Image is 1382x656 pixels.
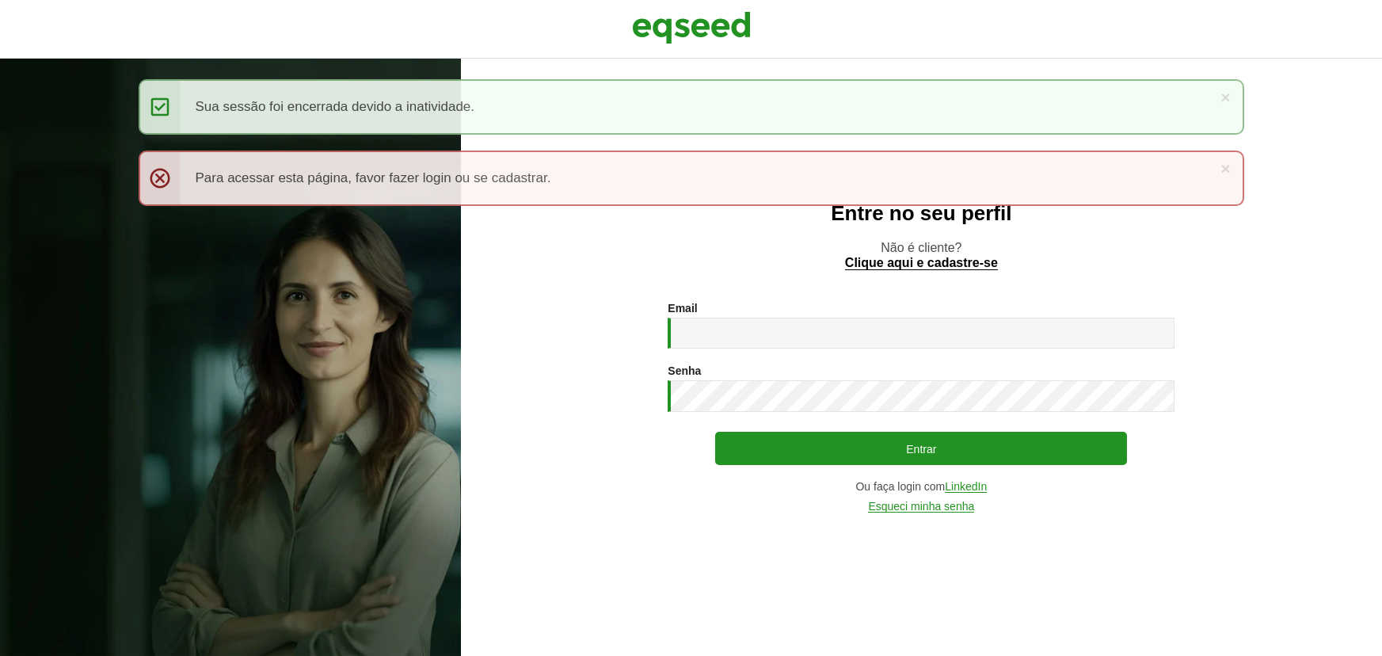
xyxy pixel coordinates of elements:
button: Entrar [715,432,1127,465]
img: EqSeed Logo [632,8,751,48]
a: LinkedIn [945,481,987,493]
a: Esqueci minha senha [868,501,974,513]
div: Sua sessão foi encerrada devido a inatividade. [139,79,1244,135]
h2: Entre no seu perfil [493,202,1350,225]
p: Não é cliente? [493,240,1350,270]
a: Clique aqui e cadastre-se [845,257,998,270]
a: × [1220,89,1230,105]
div: Ou faça login com [668,481,1175,493]
label: Senha [668,365,701,376]
label: Email [668,303,697,314]
a: × [1220,160,1230,177]
div: Para acessar esta página, favor fazer login ou se cadastrar. [139,151,1244,206]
